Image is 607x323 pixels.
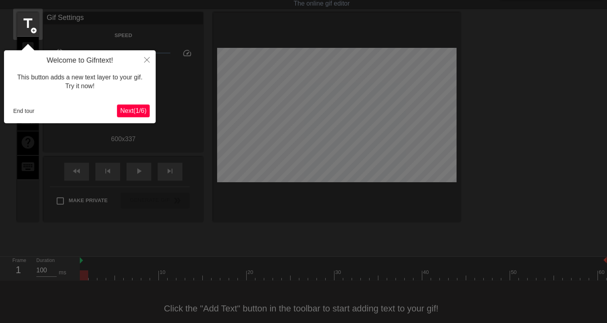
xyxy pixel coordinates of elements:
[117,104,150,117] button: Next
[10,65,150,99] div: This button adds a new text layer to your gif. Try it now!
[10,56,150,65] h4: Welcome to Gifntext!
[10,105,38,117] button: End tour
[138,50,156,69] button: Close
[120,107,146,114] span: Next ( 1 / 6 )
